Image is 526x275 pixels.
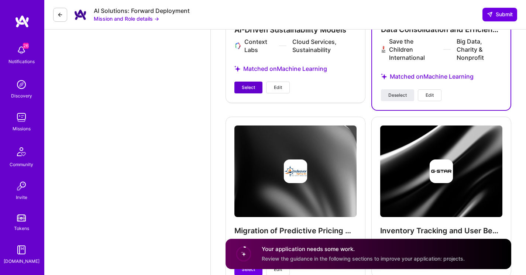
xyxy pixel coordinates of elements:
div: [DOMAIN_NAME] [4,257,39,265]
i: icon LeftArrowDark [57,12,63,18]
button: Edit [266,82,290,93]
span: Edit [274,84,282,91]
span: Edit [274,266,282,273]
img: tokens [17,214,26,221]
span: Edit [426,92,434,99]
div: Matched on Machine Learning [381,64,502,89]
img: logo [15,15,30,28]
img: bell [14,43,29,58]
i: icon SendLight [487,11,493,17]
button: Select [234,82,262,93]
img: Community [13,143,30,161]
button: Mission and Role details → [94,15,159,23]
img: guide book [14,243,29,257]
span: Select [242,266,255,273]
button: Edit [418,89,441,101]
button: Submit [482,8,517,21]
span: Select [242,84,255,91]
img: divider [443,49,451,50]
div: Save the Children International Big Data, Charity & Nonprofit [389,37,502,62]
img: discovery [14,77,29,92]
div: Notifications [8,58,35,65]
div: Invite [16,193,27,201]
span: Review the guidance in the following sections to improve your application: projects. [262,255,465,262]
button: Deselect [381,89,414,101]
div: AI Solutions: Forward Deployment [94,7,190,15]
span: Deselect [388,92,407,99]
img: Company logo [381,45,386,54]
img: teamwork [14,110,29,125]
img: Company Logo [73,7,88,22]
h4: Your application needs some work. [262,245,465,253]
span: 26 [23,43,29,49]
div: Tokens [14,224,29,232]
img: Invite [14,179,29,193]
div: Missions [13,125,31,133]
div: Community [10,161,33,168]
div: Discovery [11,92,32,100]
i: icon StarsPurple [381,73,387,79]
span: Submit [487,11,513,18]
